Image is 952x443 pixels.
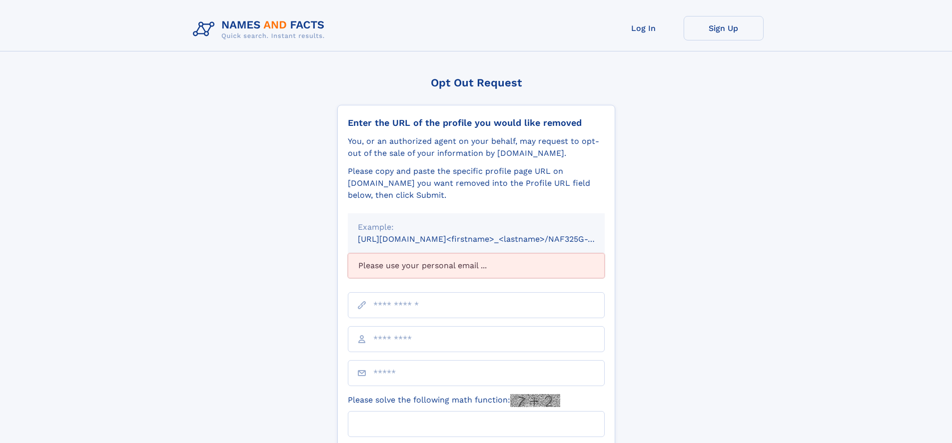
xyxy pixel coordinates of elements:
div: Please copy and paste the specific profile page URL on [DOMAIN_NAME] you want removed into the Pr... [348,165,605,201]
div: Enter the URL of the profile you would like removed [348,117,605,128]
label: Please solve the following math function: [348,394,560,407]
a: Sign Up [684,16,764,40]
div: Example: [358,221,595,233]
small: [URL][DOMAIN_NAME]<firstname>_<lastname>/NAF325G-xxxxxxxx [358,234,624,244]
img: Logo Names and Facts [189,16,333,43]
div: Opt Out Request [337,76,615,89]
div: Please use your personal email ... [348,253,605,278]
div: You, or an authorized agent on your behalf, may request to opt-out of the sale of your informatio... [348,135,605,159]
a: Log In [604,16,684,40]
